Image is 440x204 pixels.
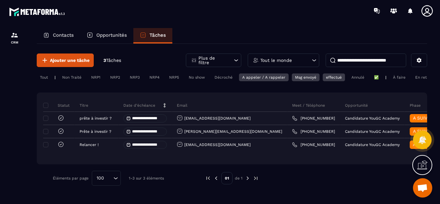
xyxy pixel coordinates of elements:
div: Annulé [348,73,368,81]
div: NRP3 [127,73,143,81]
p: Prête à investir ? [80,129,111,134]
div: Search for option [92,171,121,186]
p: Email [177,103,187,108]
div: No show [186,73,208,81]
div: Msg envoyé [292,73,320,81]
p: Phase [410,103,421,108]
div: NRP4 [146,73,163,81]
div: Non Traité [59,73,85,81]
div: En retard [412,73,436,81]
p: de 1 [235,176,243,181]
img: logo [9,6,67,18]
a: formationformationCRM [2,26,27,49]
p: | [385,75,387,80]
p: Meet / Téléphone [292,103,325,108]
div: Tout [37,73,51,81]
a: [PHONE_NUMBER] [292,116,335,121]
p: Plus de filtre [198,56,227,65]
a: Contacts [37,28,80,44]
img: next [253,175,259,181]
p: Relancer ! [80,142,99,147]
a: Opportunités [80,28,133,44]
a: Tâches [133,28,172,44]
p: 3 [103,57,121,63]
p: Contacts [53,32,74,38]
img: formation [11,31,18,39]
p: Date d’échéance [123,103,155,108]
div: À faire [390,73,409,81]
span: Tâches [106,58,121,63]
p: Éléments par page [53,176,89,180]
img: next [245,175,251,181]
p: Tout le monde [260,58,292,63]
p: 01 [221,172,233,184]
input: Search for option [106,175,112,182]
div: ✅ [371,73,382,81]
p: CRM [2,41,27,44]
p: Statut [45,103,70,108]
p: Candidature YouGC Academy [345,116,400,121]
p: Candidature YouGC Academy [345,142,400,147]
p: 1-3 sur 3 éléments [129,176,164,180]
div: NRP5 [166,73,182,81]
div: NRP2 [107,73,123,81]
p: | [54,75,56,80]
p: Opportunité [345,103,368,108]
a: [PHONE_NUMBER] [292,142,335,147]
div: Décroché [211,73,236,81]
div: effectué [323,73,345,81]
div: Ouvrir le chat [413,178,432,198]
p: Candidature YouGC Academy [345,129,400,134]
img: prev [205,175,211,181]
p: Tâches [149,32,166,38]
button: Ajouter une tâche [37,53,94,67]
img: prev [213,175,219,181]
span: Ajouter une tâche [50,57,90,63]
p: Titre [80,103,88,108]
p: Opportunités [96,32,127,38]
p: prête à investir ? [80,116,112,121]
span: 100 [94,175,106,182]
a: [PHONE_NUMBER] [292,129,335,134]
div: NRP1 [88,73,104,81]
div: A appeler / A rappeler [239,73,289,81]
